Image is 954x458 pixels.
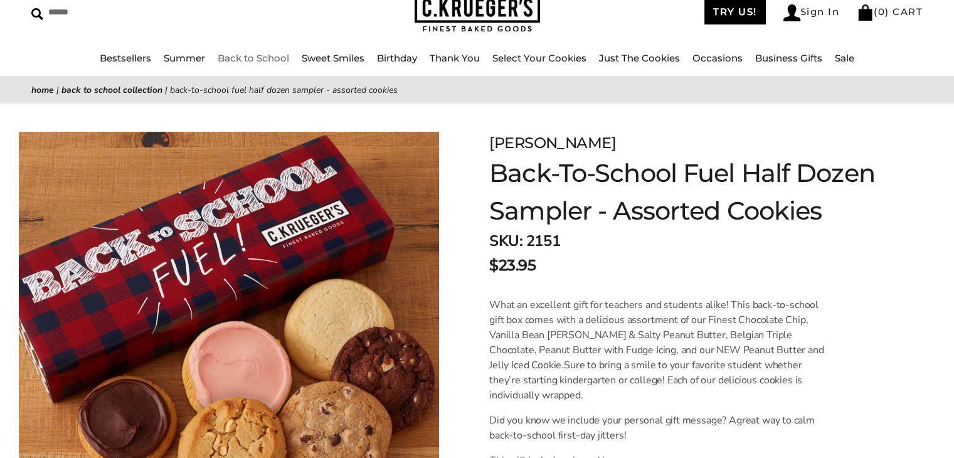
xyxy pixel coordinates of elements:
[489,358,802,402] span: Sure to bring a smile to your favorite student whether they’re starting kindergarten or college! ...
[492,52,586,64] a: Select Your Cookies
[835,52,854,64] a: Sale
[489,154,889,230] h1: Back-To-School Fuel Half Dozen Sampler - Assorted Cookies
[61,84,162,96] a: Back To School Collection
[31,83,923,97] nav: breadcrumbs
[489,132,889,154] div: [PERSON_NAME]
[783,4,840,21] a: Sign In
[10,410,130,448] iframe: Sign Up via Text for Offers
[218,52,289,64] a: Back to School
[377,52,417,64] a: Birthday
[783,4,800,21] img: Account
[100,52,151,64] a: Bestsellers
[164,52,205,64] a: Summer
[857,6,923,18] a: (0) CART
[755,52,822,64] a: Business Gifts
[489,297,832,403] p: What an excellent gift for teachers and students alike! This back-to-school gift box comes with a...
[599,52,680,64] a: Just The Cookies
[857,4,874,21] img: Bag
[31,8,43,20] img: Search
[430,52,480,64] a: Thank You
[170,84,398,96] span: Back-To-School Fuel Half Dozen Sampler - Assorted Cookies
[302,52,364,64] a: Sweet Smiles
[489,413,815,442] span: great way to calm back-to-school first-day jitters!
[489,254,536,277] span: $23.95
[31,84,54,96] a: Home
[489,231,522,251] strong: SKU:
[878,6,886,18] span: 0
[56,84,59,96] span: |
[165,84,167,96] span: |
[692,52,743,64] a: Occasions
[489,413,832,443] p: Did you know we include your personal gift message? A
[526,231,560,251] span: 2151
[31,3,243,22] input: Search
